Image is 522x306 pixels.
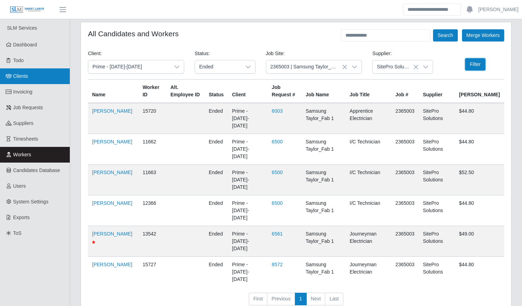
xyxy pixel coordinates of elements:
td: ended [204,257,228,288]
td: I/C Technician [345,134,391,165]
a: 6500 [272,170,283,175]
img: SLM Logo [10,6,45,14]
td: SitePro Solutions [419,195,455,226]
span: System Settings [13,199,49,204]
td: 2365003 [391,165,419,195]
a: 1 [295,293,307,305]
td: $44.80 [455,103,504,134]
label: Job Site: [266,50,285,57]
label: Status: [195,50,210,57]
a: [PERSON_NAME] [92,139,132,144]
td: Apprentice Electrician [345,103,391,134]
td: 2365003 [391,257,419,288]
td: 11663 [139,165,166,195]
h4: All Candidates and Workers [88,29,179,38]
a: 8572 [272,262,283,267]
td: Prime - [DATE]-[DATE] [228,165,268,195]
a: [PERSON_NAME] [478,6,519,13]
a: 6500 [272,200,283,206]
td: ended [204,195,228,226]
td: SitePro Solutions [419,226,455,257]
span: Timesheets [13,136,38,142]
td: ended [204,226,228,257]
td: 2365003 [391,134,419,165]
label: Client: [88,50,102,57]
a: 6561 [272,231,283,237]
span: Clients [13,73,28,79]
td: Samsung Taylor_Fab 1 [301,226,345,257]
td: ended [204,134,228,165]
a: [PERSON_NAME] [92,170,132,175]
a: [PERSON_NAME] [92,262,132,267]
th: Status [204,80,228,103]
span: Dashboard [13,42,37,47]
td: 13542 [139,226,166,257]
th: Job Title [345,80,391,103]
td: Prime - [DATE]-[DATE] [228,257,268,288]
span: Invoicing [13,89,32,95]
th: Supplier [419,80,455,103]
td: SitePro Solutions [419,134,455,165]
th: Worker ID [139,80,166,103]
th: Job # [391,80,419,103]
td: $52.50 [455,165,504,195]
button: Search [433,29,457,42]
span: Todo [13,58,24,63]
td: 2365003 [391,195,419,226]
td: Journeyman Electrician [345,226,391,257]
td: I/C Technician [345,195,391,226]
span: Job Requests [13,105,43,110]
td: Samsung Taylor_Fab 1 [301,257,345,288]
th: [PERSON_NAME] [455,80,504,103]
td: SitePro Solutions [419,165,455,195]
th: Alt. Employee ID [166,80,205,103]
span: Suppliers [13,120,33,126]
td: Prime - [DATE]-[DATE] [228,226,268,257]
a: 6003 [272,108,283,114]
span: ToS [13,230,22,236]
span: Prime - Monday-Sunday [88,60,170,73]
td: 2365003 [391,226,419,257]
td: Samsung Taylor_Fab 1 [301,134,345,165]
td: ended [204,103,228,134]
span: Ended [195,60,241,73]
td: SitePro Solutions [419,257,455,288]
td: $44.80 [455,134,504,165]
td: 15720 [139,103,166,134]
span: DO NOT USE [92,239,95,248]
a: [PERSON_NAME] [92,231,132,237]
button: Merge Workers [462,29,504,42]
td: Prime - [DATE]-[DATE] [228,195,268,226]
span: Users [13,183,26,189]
td: 15727 [139,257,166,288]
span: Workers [13,152,31,157]
a: [PERSON_NAME] [92,108,132,114]
td: 12366 [139,195,166,226]
span: SLM Services [7,25,37,31]
th: Name [88,80,139,103]
span: Candidates Database [13,167,60,173]
button: Filter [465,58,485,70]
th: Client [228,80,268,103]
td: Journeyman Electrician [345,257,391,288]
span: 2365003 | Samsung Taylor_Fab 1 [266,60,348,73]
td: 11662 [139,134,166,165]
td: ended [204,165,228,195]
td: Prime - [DATE]-[DATE] [228,103,268,134]
span: Exports [13,215,30,220]
th: Job Name [301,80,345,103]
th: Job Request # [268,80,301,103]
td: Samsung Taylor_Fab 1 [301,103,345,134]
td: SitePro Solutions [419,103,455,134]
td: 2365003 [391,103,419,134]
td: Prime - [DATE]-[DATE] [228,134,268,165]
a: [PERSON_NAME] [92,200,132,206]
td: I/C Technician [345,165,391,195]
a: 6500 [272,139,283,144]
label: Supplier: [372,50,391,57]
td: $44.80 [455,257,504,288]
td: Samsung Taylor_Fab 1 [301,195,345,226]
input: Search [403,3,461,16]
td: $44.80 [455,195,504,226]
td: Samsung Taylor_Fab 1 [301,165,345,195]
